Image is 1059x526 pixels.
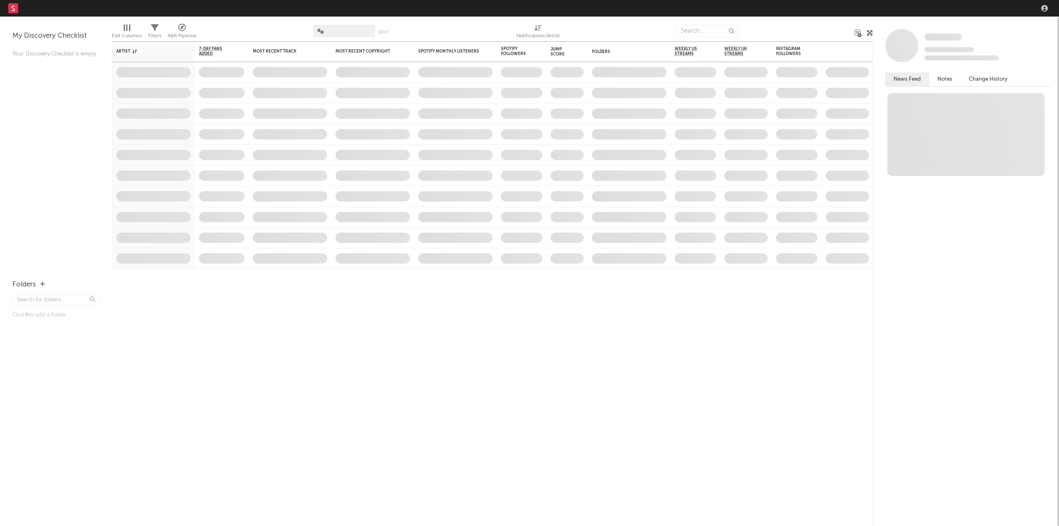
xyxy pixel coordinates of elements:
[925,55,999,60] span: 0 fans last week
[925,47,974,52] span: Tracking Since: [DATE]
[112,21,142,45] div: Edit Columns
[516,31,560,41] div: Notifications (Artist)
[168,21,196,45] div: A&R Pipeline
[676,25,738,37] input: Search...
[112,31,142,41] div: Edit Columns
[885,72,929,86] button: News Feed
[592,49,654,54] div: Folders
[335,49,398,54] div: Most Recent Copyright
[925,33,962,41] a: Some Artist
[253,49,315,54] div: Most Recent Track
[675,46,704,56] span: Weekly US Streams
[168,31,196,41] div: A&R Pipeline
[925,34,962,41] span: Some Artist
[12,31,99,41] div: My Discovery Checklist
[551,47,571,57] div: Jump Score
[501,46,530,56] div: Spotify Followers
[12,49,99,59] div: Your Discovery Checklist is empty.
[116,49,178,54] div: Artist
[776,46,805,56] div: Instagram Followers
[12,280,36,290] div: Folders
[929,72,961,86] button: Notes
[378,30,389,34] button: Save
[148,21,161,45] div: Filters
[12,310,99,320] div: Click to add a folder.
[418,49,480,54] div: Spotify Monthly Listeners
[516,21,560,45] div: Notifications (Artist)
[961,72,1016,86] button: Change History
[148,31,161,41] div: Filters
[12,294,99,306] input: Search for folders...
[724,46,755,56] span: Weekly UK Streams
[199,46,232,56] span: 7-Day Fans Added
